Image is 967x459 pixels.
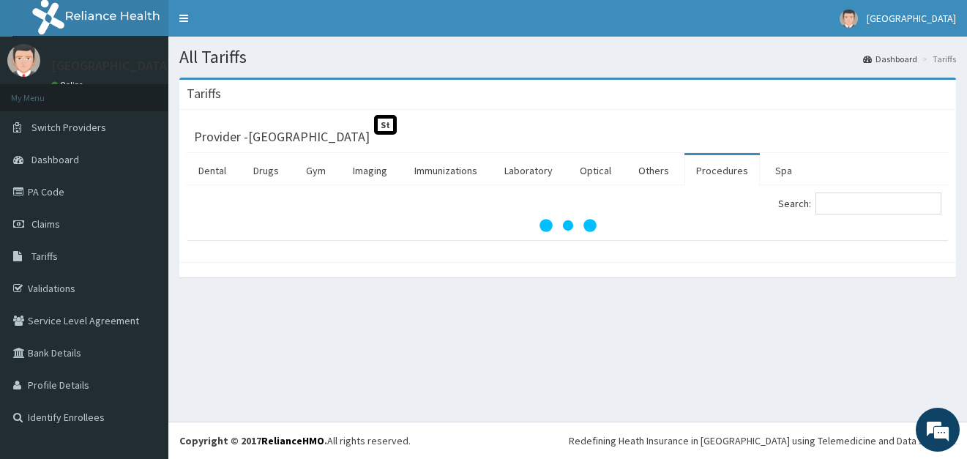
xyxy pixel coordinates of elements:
[242,155,291,186] a: Drugs
[187,155,238,186] a: Dental
[374,115,397,135] span: St
[863,53,917,65] a: Dashboard
[31,153,79,166] span: Dashboard
[51,59,172,72] p: [GEOGRAPHIC_DATA]
[569,433,956,448] div: Redefining Heath Insurance in [GEOGRAPHIC_DATA] using Telemedicine and Data Science!
[341,155,399,186] a: Imaging
[403,155,489,186] a: Immunizations
[7,44,40,77] img: User Image
[763,155,804,186] a: Spa
[179,434,327,447] strong: Copyright © 2017 .
[179,48,956,67] h1: All Tariffs
[539,196,597,255] svg: audio-loading
[51,80,86,90] a: Online
[187,87,221,100] h3: Tariffs
[815,193,941,214] input: Search:
[493,155,564,186] a: Laboratory
[31,217,60,231] span: Claims
[31,121,106,134] span: Switch Providers
[867,12,956,25] span: [GEOGRAPHIC_DATA]
[778,193,941,214] label: Search:
[194,130,370,143] h3: Provider - [GEOGRAPHIC_DATA]
[919,53,956,65] li: Tariffs
[840,10,858,28] img: User Image
[568,155,623,186] a: Optical
[684,155,760,186] a: Procedures
[627,155,681,186] a: Others
[31,250,58,263] span: Tariffs
[168,422,967,459] footer: All rights reserved.
[261,434,324,447] a: RelianceHMO
[294,155,337,186] a: Gym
